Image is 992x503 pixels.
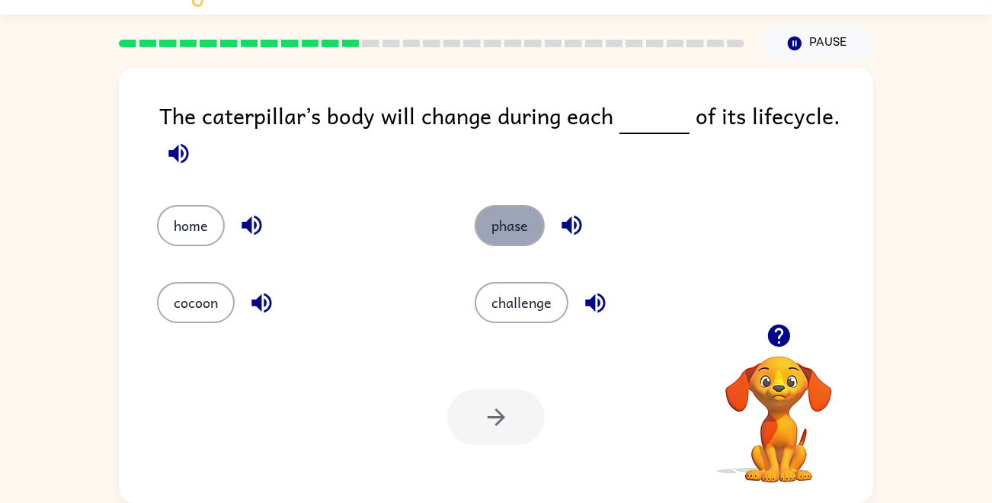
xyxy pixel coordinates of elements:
video: Your browser must support playing .mp4 files to use Literably. Please try using another browser. [702,332,855,485]
button: home [157,205,225,246]
div: The caterpillar’s body will change during each of its lifecycle. [159,98,873,175]
button: cocoon [157,282,235,323]
button: Pause [763,26,873,61]
button: phase [475,205,545,246]
button: challenge [475,282,568,323]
